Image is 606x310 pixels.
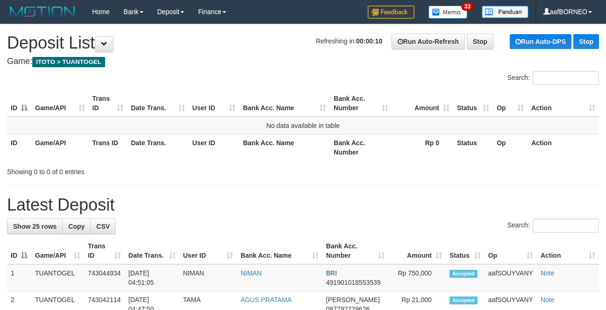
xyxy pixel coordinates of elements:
td: NIMAN [179,264,237,291]
th: ID: activate to sort column descending [7,238,31,264]
img: panduan.png [482,6,528,18]
td: [DATE] 04:51:05 [125,264,179,291]
a: Note [541,269,555,277]
h1: Deposit List [7,34,599,52]
th: Status: activate to sort column ascending [446,238,485,264]
th: Game/API: activate to sort column ascending [31,238,84,264]
td: aafSOUYVANY [485,264,537,291]
label: Search: [507,71,599,85]
a: Note [541,296,555,303]
th: Status [453,134,493,161]
span: Accepted [449,296,478,304]
th: Bank Acc. Name: activate to sort column ascending [239,90,330,117]
strong: 00:00:10 [356,37,382,45]
th: Op [493,134,528,161]
th: ID [7,134,31,161]
th: Trans ID: activate to sort column ascending [89,90,128,117]
label: Search: [507,218,599,232]
td: 743044934 [84,264,125,291]
th: Date Trans.: activate to sort column ascending [127,90,188,117]
th: Date Trans. [127,134,188,161]
span: Accepted [449,270,478,278]
span: ITOTO > TUANTOGEL [32,57,105,67]
th: ID: activate to sort column descending [7,90,31,117]
th: Bank Acc. Name: activate to sort column ascending [237,238,322,264]
img: MOTION_logo.png [7,5,78,19]
td: 1 [7,264,31,291]
th: Amount: activate to sort column ascending [388,238,446,264]
th: Op: activate to sort column ascending [485,238,537,264]
a: CSV [90,218,116,234]
th: Rp 0 [392,134,453,161]
a: Show 25 rows [7,218,63,234]
a: Run Auto-DPS [510,34,571,49]
a: Copy [62,218,91,234]
th: Bank Acc. Number [330,134,392,161]
th: Bank Acc. Number: activate to sort column ascending [330,90,392,117]
a: NIMAN [241,269,262,277]
span: Show 25 rows [13,223,57,230]
h4: Game: [7,57,599,66]
th: Trans ID [89,134,128,161]
span: Refreshing in: [316,37,382,45]
th: User ID: activate to sort column ascending [189,90,240,117]
span: Copy 491901018553539 to clipboard [326,279,381,286]
span: BRI [326,269,337,277]
th: Op: activate to sort column ascending [493,90,528,117]
th: Status: activate to sort column ascending [453,90,493,117]
th: Game/API [31,134,89,161]
a: Run Auto-Refresh [392,34,465,49]
img: Button%20Memo.svg [428,6,468,19]
th: Bank Acc. Name [239,134,330,161]
input: Search: [533,218,599,232]
th: Action [528,134,599,161]
th: Game/API: activate to sort column ascending [31,90,89,117]
a: Stop [467,34,493,49]
th: User ID [189,134,240,161]
span: 33 [461,2,474,11]
th: Date Trans.: activate to sort column ascending [125,238,179,264]
span: CSV [96,223,110,230]
td: No data available in table [7,117,599,134]
input: Search: [533,71,599,85]
td: Rp 750,000 [388,264,446,291]
th: Action: activate to sort column ascending [528,90,599,117]
th: User ID: activate to sort column ascending [179,238,237,264]
th: Bank Acc. Number: activate to sort column ascending [322,238,388,264]
span: [PERSON_NAME] [326,296,380,303]
th: Action: activate to sort column ascending [537,238,599,264]
a: Stop [573,34,599,49]
span: Copy [68,223,85,230]
a: AGUS PRATAMA [241,296,292,303]
th: Amount: activate to sort column ascending [392,90,453,117]
td: TUANTOGEL [31,264,84,291]
h1: Latest Deposit [7,196,599,214]
div: Showing 0 to 0 of 0 entries [7,163,245,176]
img: Feedback.jpg [368,6,414,19]
th: Trans ID: activate to sort column ascending [84,238,125,264]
